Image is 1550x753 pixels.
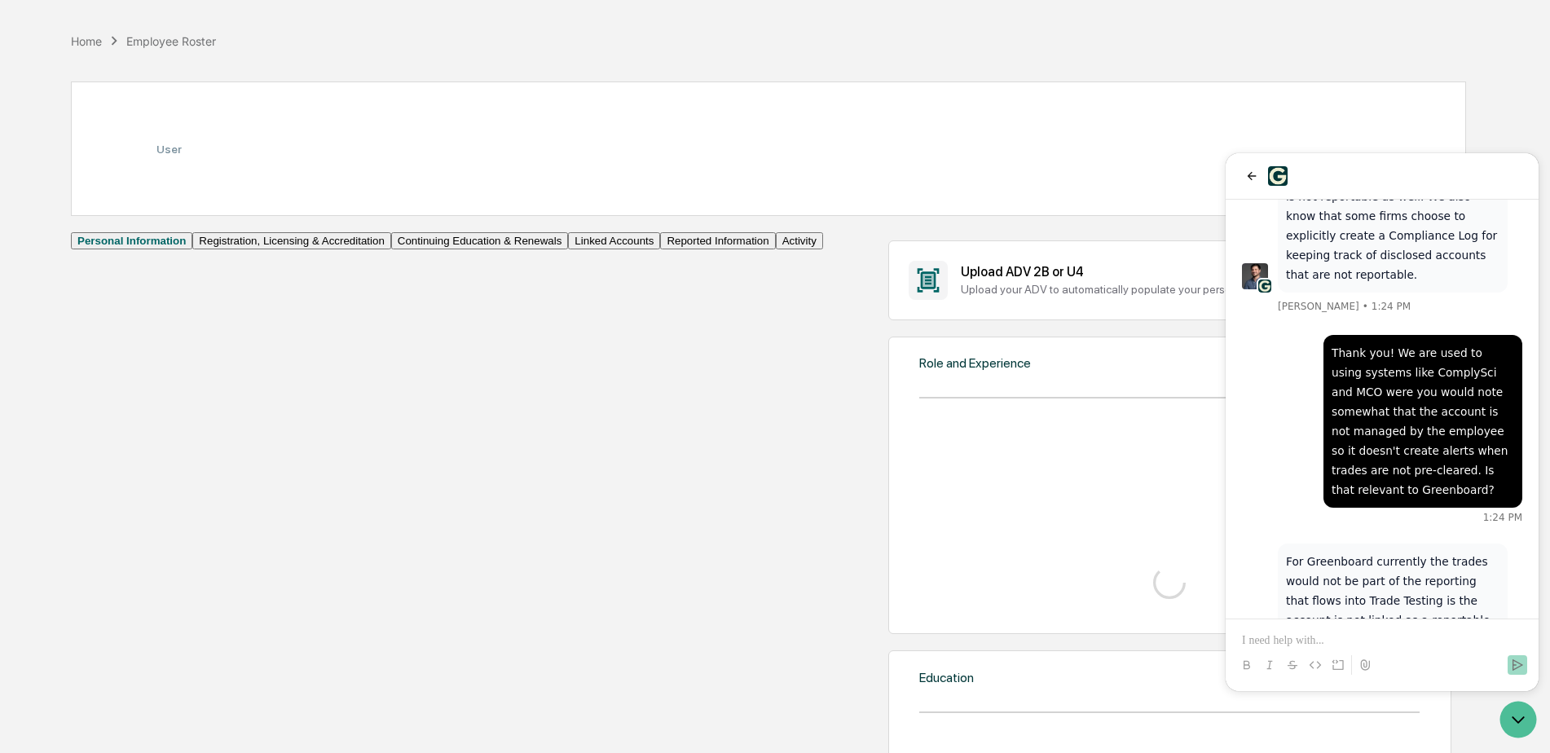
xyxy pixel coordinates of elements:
[192,232,390,249] button: Registration, Licensing & Accreditation
[146,147,185,160] span: 1:24 PM
[660,232,775,249] button: Reported Information
[137,147,143,160] span: •
[156,143,182,156] h3: User
[961,264,1358,280] div: Upload ADV 2B or U4
[1498,699,1542,743] iframe: Open customer support
[919,670,974,685] div: Education
[1226,153,1539,691] iframe: Customer support window
[71,232,823,249] div: secondary tabs example
[71,34,102,48] div: Home
[391,232,569,249] button: Continuing Education & Renewals
[919,355,1031,371] div: Role and Experience
[52,147,134,160] span: [PERSON_NAME]
[961,283,1358,296] div: Upload your ADV to automatically populate your personal information.
[282,502,302,522] button: Send
[776,232,823,249] button: Activity
[126,34,216,48] div: Employee Roster
[71,232,192,249] button: Personal Information
[568,232,660,249] button: Linked Accounts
